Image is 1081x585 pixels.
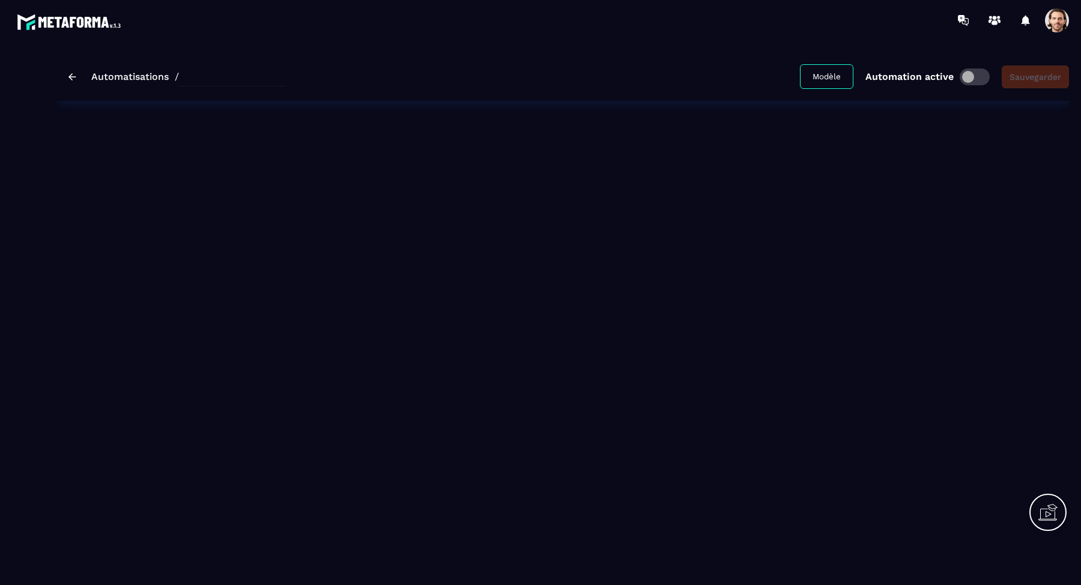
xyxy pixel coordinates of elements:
[68,73,76,80] img: arrow
[800,64,853,89] button: Modèle
[175,71,179,82] span: /
[865,71,954,82] p: Automation active
[17,11,125,33] img: logo
[91,71,169,82] a: Automatisations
